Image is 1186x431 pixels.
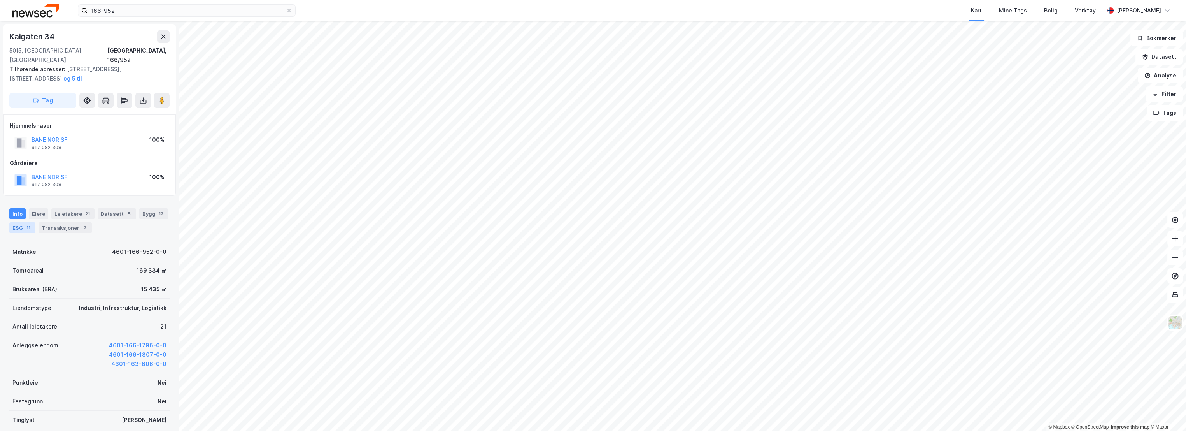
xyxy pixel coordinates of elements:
div: Festegrunn [12,397,43,406]
div: 21 [84,210,91,218]
div: Tomteareal [12,266,44,275]
div: 5 [125,210,133,218]
div: Anleggseiendom [12,341,58,350]
div: 2 [81,224,89,232]
div: [PERSON_NAME] [1117,6,1161,15]
button: Tag [9,93,76,108]
div: [PERSON_NAME] [122,415,166,425]
div: Kaigaten 34 [9,30,56,43]
div: 917 082 308 [32,181,61,188]
img: newsec-logo.f6e21ccffca1b3a03d2d.png [12,4,59,17]
div: Transaksjoner [39,222,92,233]
div: Eiendomstype [12,303,51,313]
div: Mine Tags [999,6,1027,15]
div: Hjemmelshaver [10,121,169,130]
button: 4601-166-1796-0-0 [109,341,166,350]
a: OpenStreetMap [1071,424,1109,430]
div: 169 334 ㎡ [137,266,166,275]
div: Nei [158,397,166,406]
button: 4601-166-1807-0-0 [109,350,166,359]
div: ESG [9,222,35,233]
div: Punktleie [12,378,38,387]
button: Tags [1147,105,1183,121]
div: Kart [971,6,982,15]
div: Leietakere [51,208,95,219]
div: Info [9,208,26,219]
div: Antall leietakere [12,322,57,331]
div: 15 435 ㎡ [141,285,166,294]
div: 11 [25,224,32,232]
div: 100% [149,135,165,144]
a: Mapbox [1048,424,1070,430]
div: Bruksareal (BRA) [12,285,57,294]
div: Tinglyst [12,415,35,425]
button: 4601-163-606-0-0 [111,359,166,369]
div: Eiere [29,208,48,219]
img: Z [1168,315,1182,330]
div: [GEOGRAPHIC_DATA], 166/952 [107,46,170,65]
div: Nei [158,378,166,387]
a: Improve this map [1111,424,1149,430]
span: Tilhørende adresser: [9,66,67,72]
div: Kontrollprogram for chat [1147,394,1186,431]
div: 12 [157,210,165,218]
div: 5015, [GEOGRAPHIC_DATA], [GEOGRAPHIC_DATA] [9,46,107,65]
div: Matrikkel [12,247,38,257]
div: 917 082 308 [32,144,61,151]
div: Gårdeiere [10,158,169,168]
div: Datasett [98,208,136,219]
button: Bokmerker [1130,30,1183,46]
div: [STREET_ADDRESS], [STREET_ADDRESS] [9,65,163,83]
div: Verktøy [1075,6,1096,15]
div: Industri, Infrastruktur, Logistikk [79,303,166,313]
input: Søk på adresse, matrikkel, gårdeiere, leietakere eller personer [88,5,286,16]
div: Bygg [139,208,168,219]
button: Analyse [1138,68,1183,83]
div: 100% [149,172,165,182]
button: Filter [1146,86,1183,102]
div: 4601-166-952-0-0 [112,247,166,257]
button: Datasett [1135,49,1183,65]
div: Bolig [1044,6,1058,15]
div: 21 [160,322,166,331]
iframe: Chat Widget [1147,394,1186,431]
